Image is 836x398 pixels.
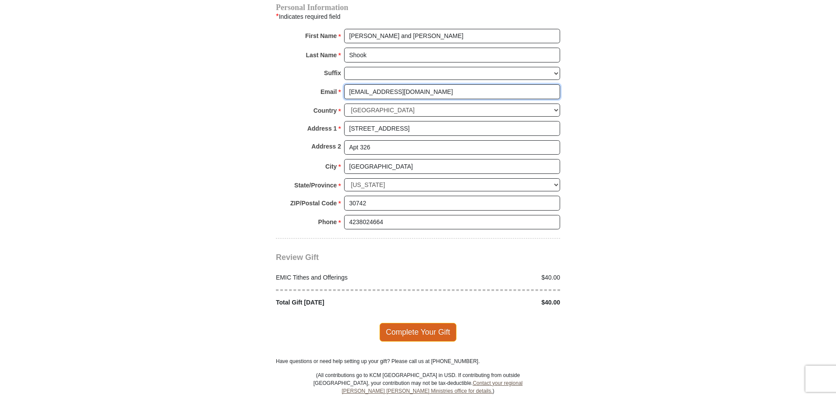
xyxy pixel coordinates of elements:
[311,140,341,152] strong: Address 2
[313,104,337,117] strong: Country
[276,253,319,262] span: Review Gift
[276,4,560,11] h4: Personal Information
[290,197,337,209] strong: ZIP/Postal Code
[418,273,565,282] div: $40.00
[276,357,560,365] p: Have questions or need help setting up your gift? Please call us at [PHONE_NUMBER].
[320,86,337,98] strong: Email
[380,323,457,341] span: Complete Your Gift
[318,216,337,228] strong: Phone
[341,380,522,394] a: Contact your regional [PERSON_NAME] [PERSON_NAME] Ministries office for details.
[305,30,337,42] strong: First Name
[294,179,337,191] strong: State/Province
[307,122,337,135] strong: Address 1
[325,160,337,173] strong: City
[276,11,560,22] div: Indicates required field
[324,67,341,79] strong: Suffix
[272,273,418,282] div: EMIC Tithes and Offerings
[418,298,565,307] div: $40.00
[306,49,337,61] strong: Last Name
[272,298,418,307] div: Total Gift [DATE]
